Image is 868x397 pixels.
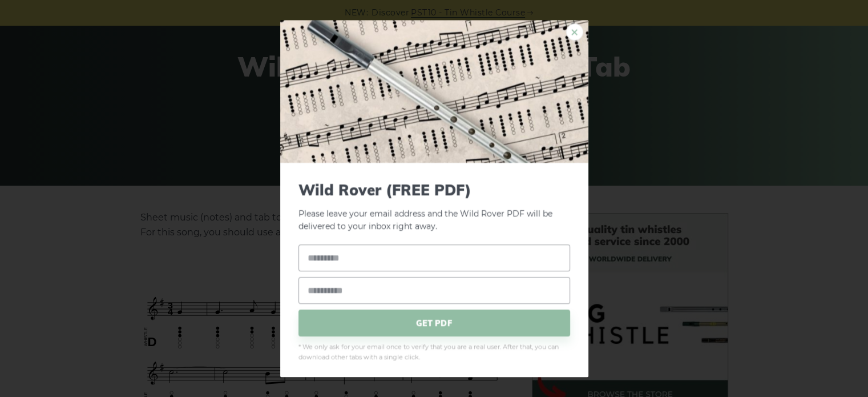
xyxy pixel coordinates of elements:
span: GET PDF [298,310,570,336]
span: * We only ask for your email once to verify that you are a real user. After that, you can downloa... [298,342,570,363]
span: Wild Rover (FREE PDF) [298,181,570,199]
img: Tin Whistle Tab Preview [280,20,588,163]
p: Please leave your email address and the Wild Rover PDF will be delivered to your inbox right away. [298,181,570,234]
a: × [566,23,583,41]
